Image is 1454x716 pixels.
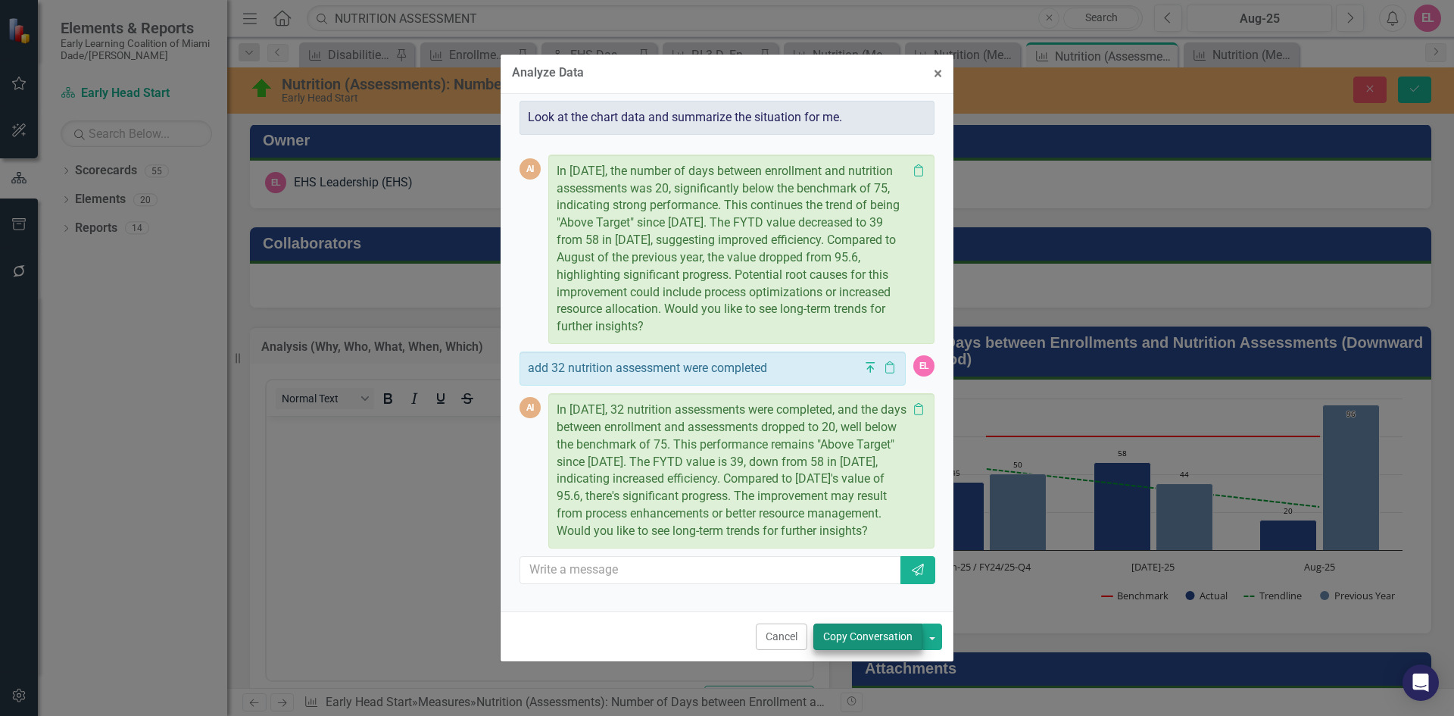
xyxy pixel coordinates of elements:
[934,64,942,83] span: ×
[557,163,907,336] p: In [DATE], the number of days between enrollment and nutrition assessments was 20, significantly ...
[813,624,922,650] button: Copy Conversation
[913,355,934,377] div: EL
[1403,664,1439,701] div: Open Intercom Messenger
[756,624,807,650] button: Cancel
[557,402,907,540] p: In [DATE], 32 nutrition assessments were completed, and the days between enrollment and assessmen...
[528,360,863,377] p: add 32 nutrition assessment were completed
[520,158,541,180] div: AI
[520,101,934,135] div: Look at the chart data and summarize the situation for me.
[520,397,541,418] div: AI
[520,556,902,584] input: Write a message
[512,66,584,80] div: Analyze Data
